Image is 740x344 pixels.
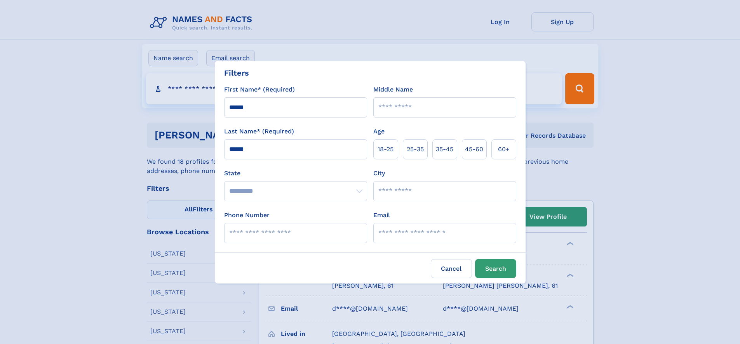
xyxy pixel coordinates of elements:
[407,145,424,154] span: 25‑35
[465,145,483,154] span: 45‑60
[224,211,270,220] label: Phone Number
[436,145,453,154] span: 35‑45
[224,85,295,94] label: First Name* (Required)
[378,145,394,154] span: 18‑25
[224,127,294,136] label: Last Name* (Required)
[373,85,413,94] label: Middle Name
[498,145,510,154] span: 60+
[373,127,385,136] label: Age
[373,169,385,178] label: City
[224,169,367,178] label: State
[431,259,472,278] label: Cancel
[373,211,390,220] label: Email
[475,259,516,278] button: Search
[224,67,249,79] div: Filters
